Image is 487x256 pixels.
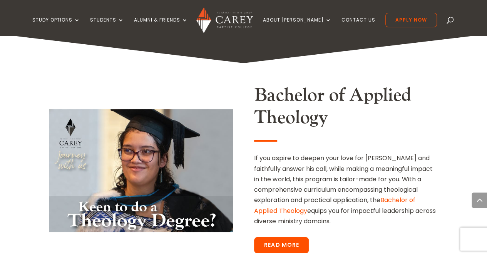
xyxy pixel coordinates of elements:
img: Bachelor of Applied Theology_2023 [49,109,233,232]
a: Bachelor of Applied Theology [254,196,415,215]
img: Carey Baptist College [196,7,253,33]
a: Contact Us [341,17,375,35]
p: If you aspire to deepen your love for [PERSON_NAME] and faithfully answer his call, while making ... [254,153,438,226]
h2: Bachelor of Applied Theology [254,84,438,132]
a: About [PERSON_NAME] [263,17,331,35]
a: Alumni & Friends [134,17,188,35]
a: Apply Now [385,13,437,27]
a: Study Options [32,17,80,35]
a: Students [90,17,124,35]
a: Read More [254,237,309,253]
